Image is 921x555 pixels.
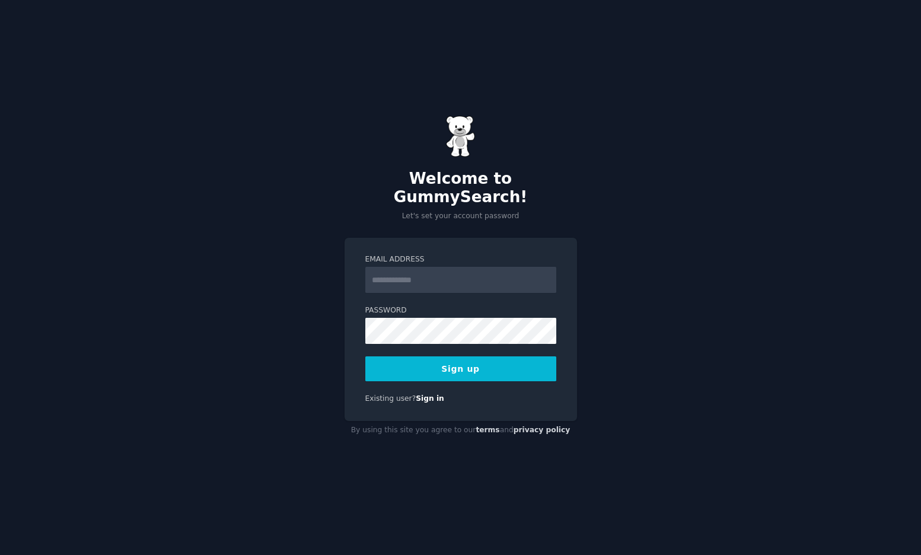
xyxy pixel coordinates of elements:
label: Password [365,305,556,316]
a: terms [476,426,499,434]
img: Gummy Bear [446,116,476,157]
label: Email Address [365,254,556,265]
a: privacy policy [514,426,571,434]
a: Sign in [416,394,444,403]
button: Sign up [365,356,556,381]
p: Let's set your account password [345,211,577,222]
span: Existing user? [365,394,416,403]
div: By using this site you agree to our and [345,421,577,440]
h2: Welcome to GummySearch! [345,170,577,207]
